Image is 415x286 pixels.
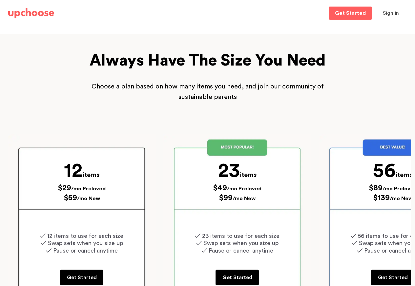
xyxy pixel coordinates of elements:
span: $59 [64,194,77,202]
a: Get Started [60,270,103,285]
span: 12 [64,161,83,181]
span: /mo Preloved [227,186,261,191]
p: Get Started [378,274,408,281]
span: ✓ 12 items to use for each size [40,233,123,239]
p: Get Started [67,274,97,281]
span: $49 [213,184,227,192]
span: $29 [58,184,71,192]
span: /mo New [233,196,256,201]
span: Always Have The Size You Need [90,53,326,68]
span: 23 [218,161,240,181]
span: ✓ Pause or cancel anytime [201,248,273,254]
span: $99 [219,194,233,202]
p: Get Started [222,274,252,281]
span: items [396,172,412,178]
span: ✓ 23 items to use for each size [195,233,280,239]
span: ✓ Swap sets when you size up [196,240,279,246]
button: Sign in [375,7,407,20]
a: Get Started [216,270,259,285]
span: 56 [373,161,396,181]
span: /mo Preloved [71,186,106,191]
p: Get Started [335,10,366,16]
span: ✓ Swap sets when you size up [41,240,123,246]
img: UpChoose [8,8,54,18]
span: Sign in [383,10,399,16]
a: Get Started [329,7,372,20]
span: /mo New [77,196,100,201]
span: ✓ Pause or cancel anytime [46,248,118,254]
a: Get Started [371,270,414,285]
span: /mo New [390,196,413,201]
span: Choose a plan based on how many items you need, and join our community of sustainable parents [92,83,324,100]
span: $89 [369,184,383,192]
span: items [83,172,99,178]
span: $139 [373,194,390,202]
span: items [240,172,257,178]
a: UpChoose [8,7,54,20]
